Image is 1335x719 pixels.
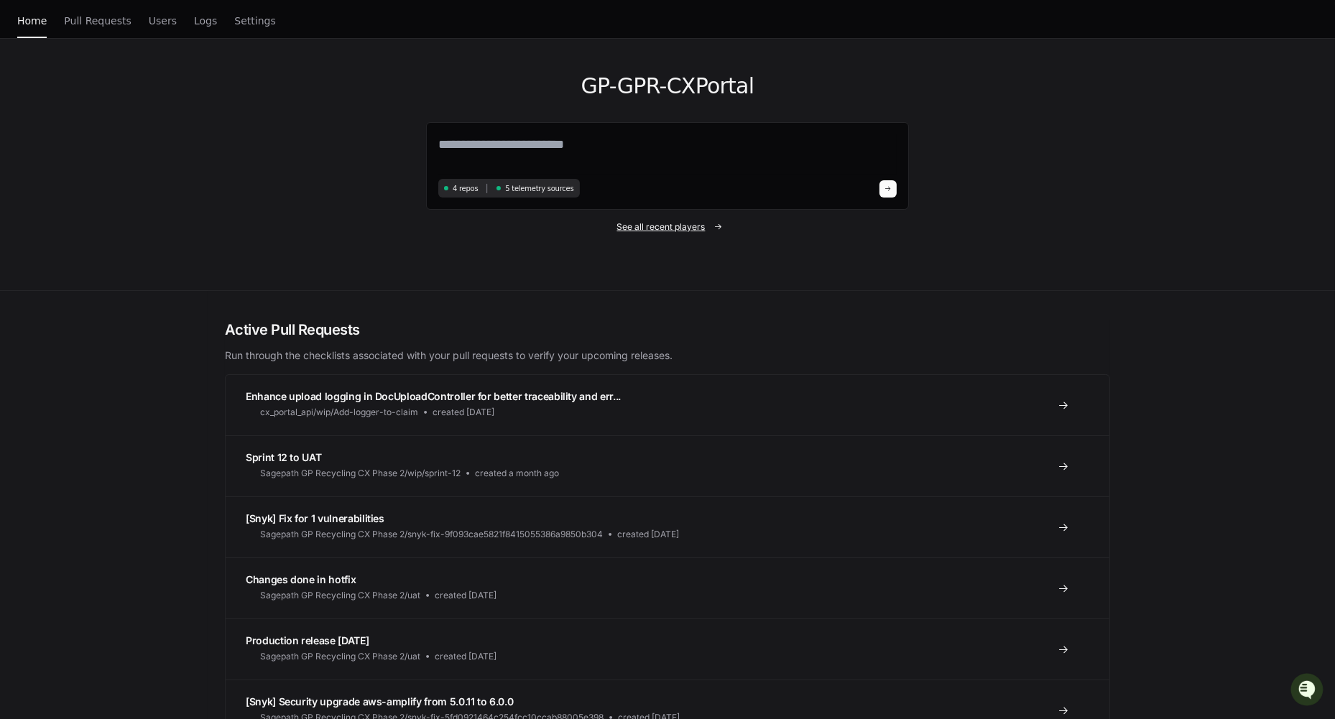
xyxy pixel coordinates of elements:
span: [Snyk] Fix for 1 vulnerabilities [246,512,384,524]
button: Start new chat [244,111,262,129]
span: created [DATE] [435,590,496,601]
h1: GP-GPR-CXPortal [426,73,909,99]
span: Logs [194,17,217,25]
span: Production release [DATE] [246,634,369,646]
a: Logs [194,5,217,38]
p: Run through the checklists associated with your pull requests to verify your upcoming releases. [225,348,1110,363]
span: [DATE] [141,192,170,204]
img: Mr Abhinav Kumar [14,179,37,202]
span: Home [17,17,47,25]
span: See all recent players [617,221,706,233]
div: Past conversations [14,157,96,168]
h2: Active Pull Requests [225,320,1110,340]
span: Pull Requests [64,17,131,25]
div: Start new chat [49,107,236,121]
span: [Snyk] Security upgrade aws-amplify from 5.0.11 to 6.0.0 [246,695,513,708]
span: Sagepath GP Recycling CX Phase 2/uat [260,651,420,662]
span: Mr [PERSON_NAME] [45,192,130,204]
a: Pull Requests [64,5,131,38]
span: Changes done in hotfix [246,573,356,585]
div: Welcome [14,57,262,80]
a: [Snyk] Fix for 1 vulnerabilitiesSagepath GP Recycling CX Phase 2/snyk-fix-9f093cae5821f8415055386... [226,496,1109,557]
span: created [DATE] [435,651,496,662]
a: Enhance upload logging in DocUploadController for better traceability and err...cx_portal_api/wip... [226,375,1109,435]
span: Settings [234,17,275,25]
span: Sprint 12 to UAT [246,451,321,463]
a: Powered byPylon [101,224,174,236]
span: 4 repos [453,183,479,194]
a: Production release [DATE]Sagepath GP Recycling CX Phase 2/uatcreated [DATE] [226,618,1109,679]
a: See all recent players [426,221,909,233]
span: • [133,192,138,204]
img: PlayerZero [14,14,43,43]
a: Home [17,5,47,38]
span: created [DATE] [617,529,679,540]
span: Pylon [143,225,174,236]
a: Sprint 12 to UATSagepath GP Recycling CX Phase 2/wip/sprint-12created a month ago [226,435,1109,496]
button: See all [223,154,262,171]
span: Sagepath GP Recycling CX Phase 2/wip/sprint-12 [260,468,461,479]
span: created a month ago [475,468,559,479]
span: 5 telemetry sources [505,183,573,194]
img: 1756235613930-3d25f9e4-fa56-45dd-b3ad-e072dfbd1548 [14,107,40,133]
a: Changes done in hotfixSagepath GP Recycling CX Phase 2/uatcreated [DATE] [226,557,1109,618]
span: Enhance upload logging in DocUploadController for better traceability and err... [246,390,621,402]
span: Sagepath GP Recycling CX Phase 2/snyk-fix-9f093cae5821f8415055386a9850b304 [260,529,603,540]
a: Settings [234,5,275,38]
iframe: Open customer support [1289,672,1328,710]
span: Sagepath GP Recycling CX Phase 2/uat [260,590,420,601]
a: Users [149,5,177,38]
span: created [DATE] [433,407,494,418]
div: We're available if you need us! [49,121,182,133]
span: cx_portal_api/wip/Add-logger-to-claim [260,407,418,418]
span: Users [149,17,177,25]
